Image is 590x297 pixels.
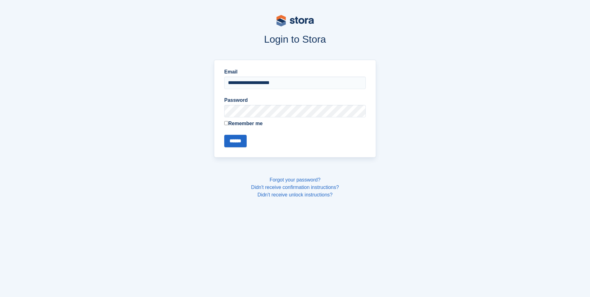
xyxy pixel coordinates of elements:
a: Didn't receive confirmation instructions? [251,185,339,190]
label: Password [224,97,366,104]
img: stora-logo-53a41332b3708ae10de48c4981b4e9114cc0af31d8433b30ea865607fb682f29.svg [276,15,314,26]
label: Email [224,68,366,76]
label: Remember me [224,120,366,127]
h1: Login to Stora [95,34,495,45]
a: Didn't receive unlock instructions? [258,192,332,197]
a: Forgot your password? [270,177,321,182]
input: Remember me [224,121,228,125]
